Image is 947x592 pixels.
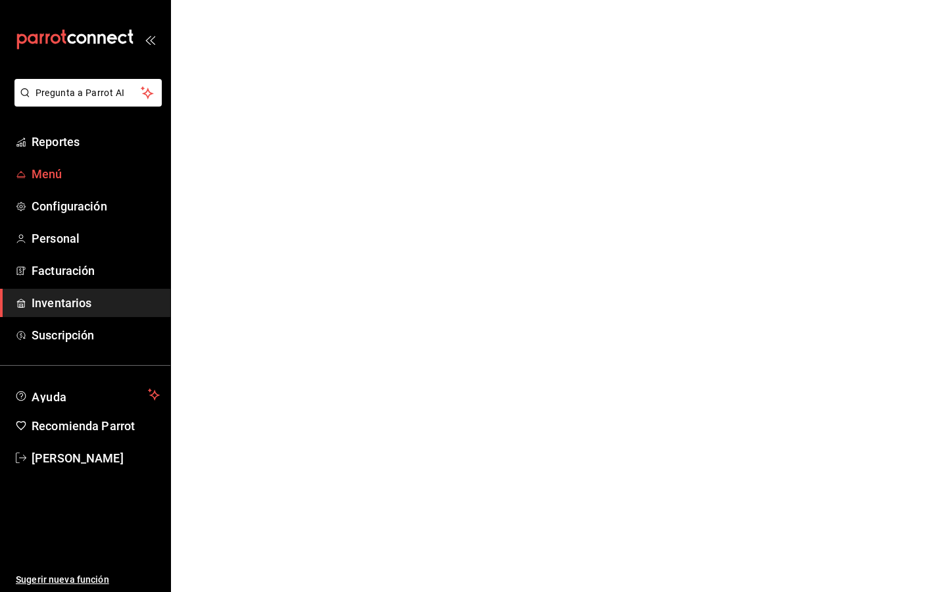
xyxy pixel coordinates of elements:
a: Pregunta a Parrot AI [9,95,162,109]
span: Sugerir nueva función [16,573,160,587]
span: Recomienda Parrot [32,417,160,435]
span: Reportes [32,133,160,151]
span: Menú [32,165,160,183]
span: Pregunta a Parrot AI [36,86,141,100]
span: [PERSON_NAME] [32,449,160,467]
span: Personal [32,230,160,247]
span: Configuración [32,197,160,215]
span: Ayuda [32,387,143,403]
button: Pregunta a Parrot AI [14,79,162,107]
span: Inventarios [32,294,160,312]
button: open_drawer_menu [145,34,155,45]
span: Facturación [32,262,160,280]
span: Suscripción [32,326,160,344]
